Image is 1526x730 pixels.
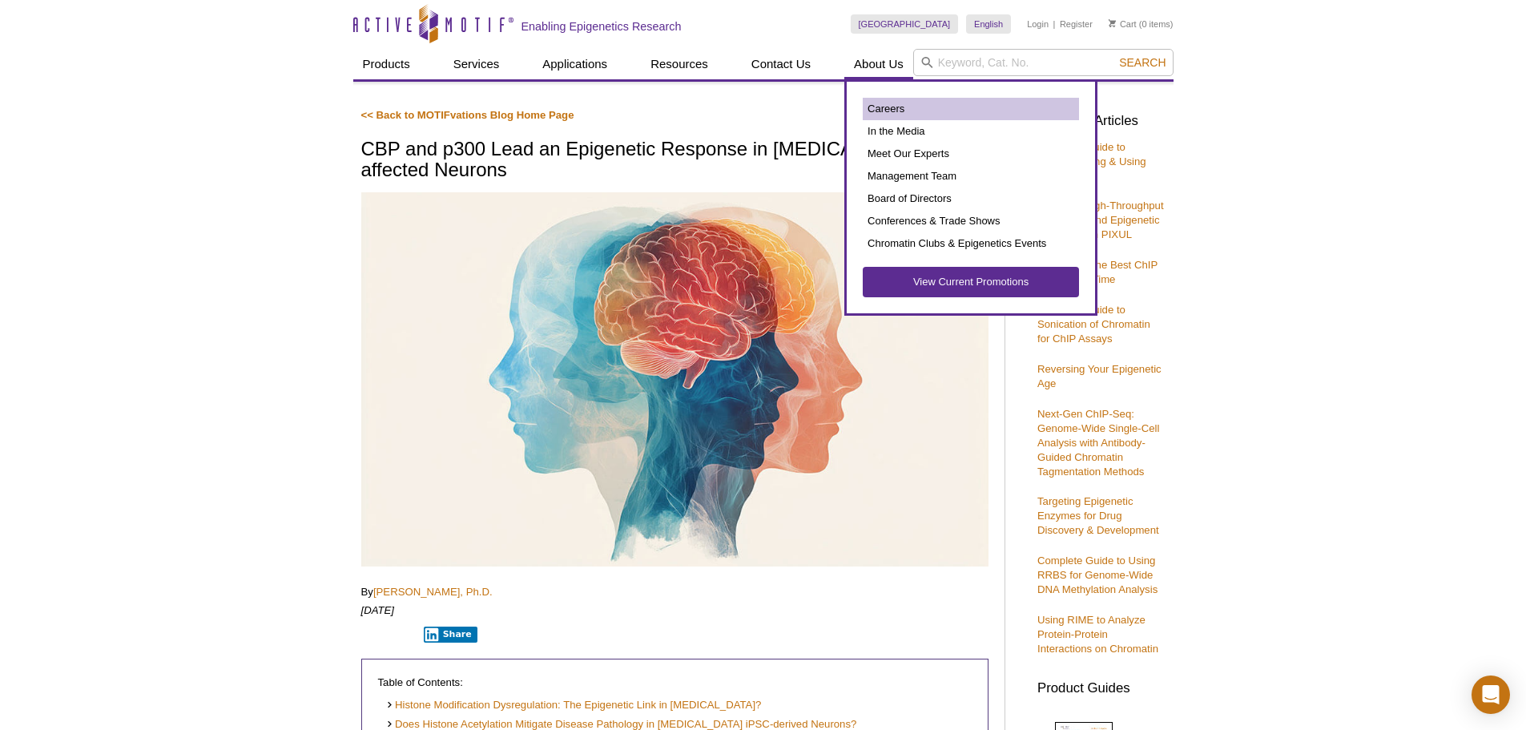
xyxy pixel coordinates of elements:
em: [DATE] [361,604,395,616]
a: Applications [533,49,617,79]
p: By [361,585,988,599]
li: | [1053,14,1056,34]
h2: Enabling Epigenetics Research [521,19,682,34]
a: In the Media [863,120,1079,143]
a: << Back to MOTIFvations Blog Home Page [361,109,574,121]
a: Cart [1109,18,1137,30]
img: Brain [361,192,988,567]
a: Targeting Epigenetic Enzymes for Drug Discovery & Development [1037,495,1159,536]
p: Table of Contents: [378,676,972,690]
a: [PERSON_NAME], Ph.D. [373,586,493,598]
a: Chromatin Clubs & Epigenetics Events [863,232,1079,255]
a: Complete Guide to Using RRBS for Genome-Wide DNA Methylation Analysis [1037,555,1158,595]
iframe: X Post Button [361,626,413,642]
input: Keyword, Cat. No. [913,49,1174,76]
a: Contact Us [742,49,820,79]
div: Open Intercom Messenger [1472,676,1510,714]
a: Board of Directors [863,188,1079,210]
a: Histone Modification Dysregulation: The Epigenetic Link in [MEDICAL_DATA]? [386,698,762,713]
a: Register [1060,18,1093,30]
a: Complete Guide to Sonication of Chromatin for ChIP Assays [1037,304,1150,345]
a: English [966,14,1011,34]
h3: Product Guides [1037,672,1166,696]
a: Resources [641,49,718,79]
h1: CBP and p300 Lead an Epigenetic Response in [MEDICAL_DATA]-affected Neurons [361,139,988,183]
a: Meet Our Experts [863,143,1079,165]
a: Conferences & Trade Shows [863,210,1079,232]
span: Search [1119,56,1166,69]
button: Share [424,627,477,643]
a: Reversing Your Epigenetic Age [1037,363,1162,389]
a: Products [353,49,420,79]
a: Using RIME to Analyze Protein-Protein Interactions on Chromatin [1037,614,1158,655]
a: [GEOGRAPHIC_DATA] [851,14,959,34]
button: Search [1114,55,1170,70]
a: Login [1027,18,1049,30]
a: Improved High-Throughput Sonication and Epigenetic Analysis with PIXUL [1037,200,1164,240]
a: Services [444,49,509,79]
li: (0 items) [1109,14,1174,34]
a: About Us [844,49,913,79]
a: Careers [863,98,1079,120]
a: Next-Gen ChIP-Seq: Genome-Wide Single-Cell Analysis with Antibody-Guided Chromatin Tagmentation M... [1037,408,1159,478]
a: View Current Promotions [863,267,1079,297]
h3: Featured Articles [1037,115,1166,128]
a: Management Team [863,165,1079,188]
img: Your Cart [1109,19,1116,27]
